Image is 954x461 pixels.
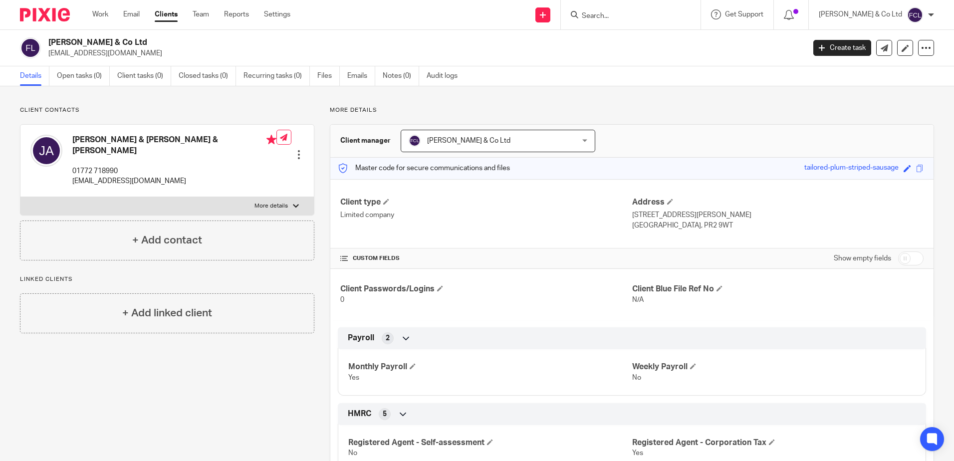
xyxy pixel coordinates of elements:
a: Details [20,66,49,86]
img: svg%3E [20,37,41,58]
p: More details [254,202,288,210]
p: [PERSON_NAME] & Co Ltd [819,9,902,19]
span: No [632,374,641,381]
a: Clients [155,9,178,19]
a: Work [92,9,108,19]
span: HMRC [348,409,371,419]
a: Team [193,9,209,19]
span: Yes [632,450,643,457]
p: [GEOGRAPHIC_DATA], PR2 9WT [632,221,924,230]
label: Show empty fields [834,253,891,263]
h4: Weekly Payroll [632,362,916,372]
a: Emails [347,66,375,86]
h4: CUSTOM FIELDS [340,254,632,262]
span: Yes [348,374,359,381]
a: Closed tasks (0) [179,66,236,86]
p: Linked clients [20,275,314,283]
a: Email [123,9,140,19]
p: [STREET_ADDRESS][PERSON_NAME] [632,210,924,220]
a: Create task [813,40,871,56]
div: tailored-plum-striped-sausage [804,163,899,174]
p: [EMAIL_ADDRESS][DOMAIN_NAME] [48,48,798,58]
a: Open tasks (0) [57,66,110,86]
a: Audit logs [427,66,465,86]
h4: Client type [340,197,632,208]
h4: Client Blue File Ref No [632,284,924,294]
h4: Monthly Payroll [348,362,632,372]
img: svg%3E [907,7,923,23]
span: No [348,450,357,457]
h2: [PERSON_NAME] & Co Ltd [48,37,648,48]
img: svg%3E [30,135,62,167]
p: Limited company [340,210,632,220]
span: 5 [383,409,387,419]
a: Recurring tasks (0) [243,66,310,86]
a: Notes (0) [383,66,419,86]
span: Payroll [348,333,374,343]
span: [PERSON_NAME] & Co Ltd [427,137,510,144]
a: Reports [224,9,249,19]
a: Settings [264,9,290,19]
a: Client tasks (0) [117,66,171,86]
h3: Client manager [340,136,391,146]
p: More details [330,106,934,114]
img: svg%3E [409,135,421,147]
h4: + Add linked client [122,305,212,321]
h4: [PERSON_NAME] & [PERSON_NAME] & [PERSON_NAME] [72,135,276,156]
h4: Registered Agent - Self-assessment [348,438,632,448]
i: Primary [266,135,276,145]
img: Pixie [20,8,70,21]
h4: + Add contact [132,232,202,248]
h4: Client Passwords/Logins [340,284,632,294]
h4: Registered Agent - Corporation Tax [632,438,916,448]
span: 2 [386,333,390,343]
span: N/A [632,296,644,303]
p: 01772 718990 [72,166,276,176]
span: Get Support [725,11,763,18]
p: [EMAIL_ADDRESS][DOMAIN_NAME] [72,176,276,186]
h4: Address [632,197,924,208]
p: Client contacts [20,106,314,114]
a: Files [317,66,340,86]
span: 0 [340,296,344,303]
p: Master code for secure communications and files [338,163,510,173]
input: Search [581,12,671,21]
